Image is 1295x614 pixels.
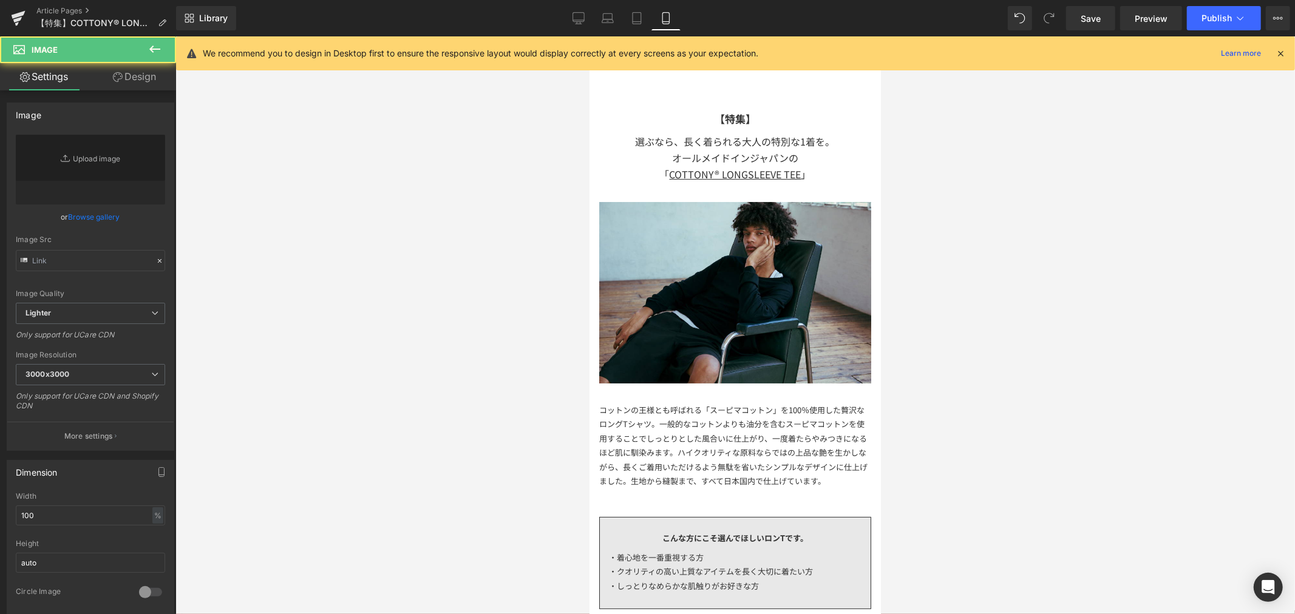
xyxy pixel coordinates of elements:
[651,6,681,30] a: Mobile
[1120,6,1182,30] a: Preview
[125,75,166,90] strong: 【特集】
[593,6,622,30] a: Laptop
[41,439,236,450] span: 生地から縫製まで、すべて日本国内で仕上げています。
[36,18,153,28] span: 【特集】COTTONY® LONGSLEEVE TEEのご紹介
[25,308,51,317] b: Lighter
[564,6,593,30] a: Desktop
[203,47,758,60] p: We recommend you to design in Desktop first to ensure the responsive layout would display correct...
[16,211,165,223] div: or
[1081,12,1101,25] span: Save
[16,391,165,419] div: Only support for UCare CDN and Shopify CDN
[1037,6,1061,30] button: Redo
[80,130,212,145] a: COTTONY® LONGSLEEVE TEE
[152,507,163,524] div: %
[36,6,176,16] a: Article Pages
[25,369,69,379] b: 3000x3000
[10,97,282,130] div: 選ぶなら、長く着られる大人の特別な1着を。 オールメイドインジャパンの
[1187,6,1261,30] button: Publish
[16,587,127,599] div: Circle Image
[16,492,165,501] div: Width
[212,130,222,145] span: 」
[7,422,174,450] button: More settings
[19,542,272,556] div: ・しっとりなめらかな肌触りがお好きな方
[16,461,58,477] div: Dimension
[1216,46,1266,61] a: Learn more
[176,6,236,30] a: New Library
[622,6,651,30] a: Tablet
[19,529,223,541] span: ・クオリティの高い上質なアイテムを長く大切に着たい方
[69,206,120,228] a: Browse gallery
[16,330,165,348] div: Only support for UCare CDN
[19,515,114,527] span: ・着心地を一番重視する方
[16,250,165,271] input: Link
[64,431,113,442] p: More settings
[16,235,165,244] div: Image Src
[1266,6,1290,30] button: More
[1254,573,1283,602] div: Open Intercom Messenger
[16,505,165,525] input: auto
[90,63,178,90] a: Design
[1008,6,1032,30] button: Undo
[32,45,58,55] span: Image
[199,13,228,24] span: Library
[16,553,165,573] input: auto
[16,103,41,120] div: Image
[16,289,165,298] div: Image Quality
[16,351,165,359] div: Image Resolution
[73,496,219,507] strong: こんな方にこそ選んでほしいロンTです。
[1135,12,1168,25] span: Preview
[1202,13,1232,23] span: Publish
[16,539,165,548] div: Height
[10,366,282,451] div: コットンの王様とも呼ばれる「スーピマコットン」を100％使用した贅沢なロングTシャツ。一般的なコットンよりも油分を含むスーピマコットンを使用することでしっとりとした風合いに仕上がり、一度着たらや...
[70,130,212,145] span: 「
